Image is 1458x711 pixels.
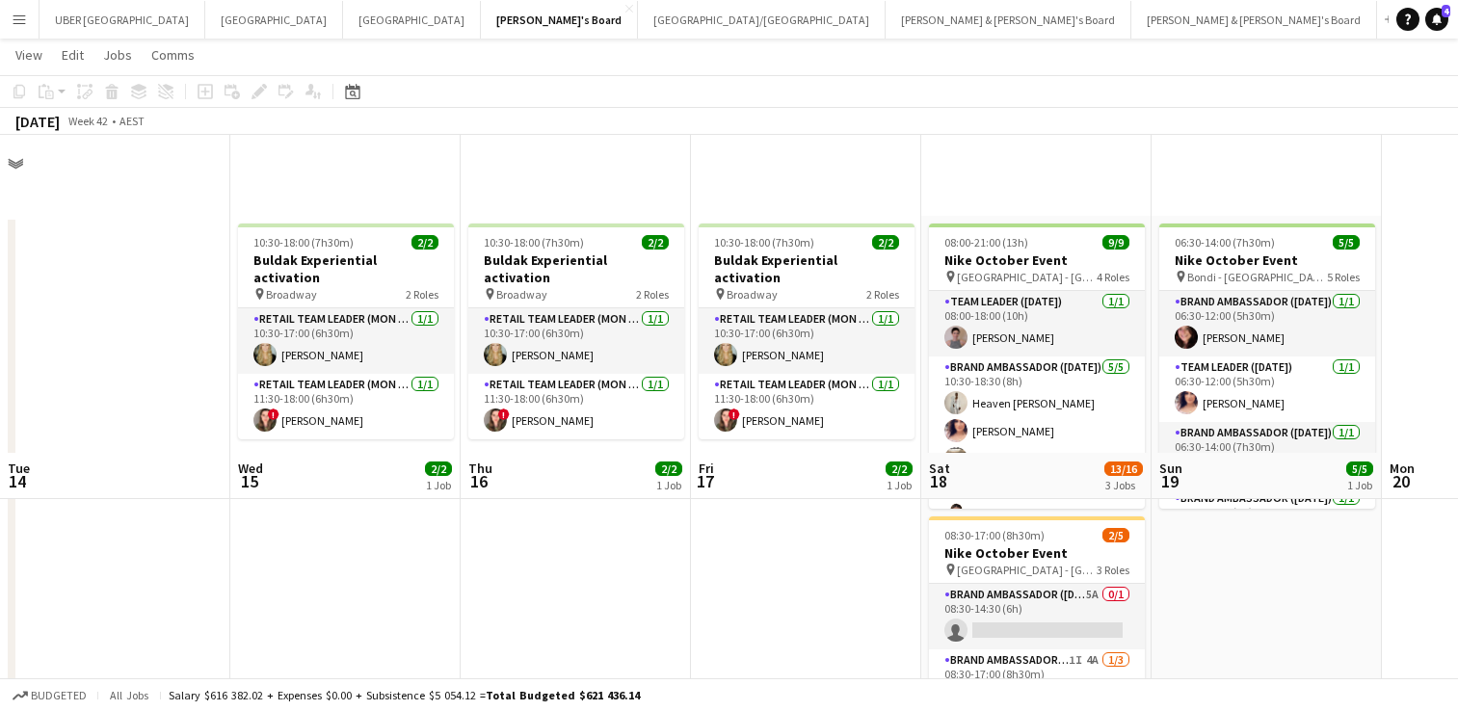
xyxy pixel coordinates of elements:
[238,251,454,286] h3: Buldak Experiential activation
[465,470,492,492] span: 16
[929,544,1145,562] h3: Nike October Event
[268,408,279,420] span: !
[1187,270,1327,284] span: Bondi - [GEOGRAPHIC_DATA]
[468,374,684,439] app-card-role: RETAIL Team Leader (Mon - Fri)1/111:30-18:00 (6h30m)![PERSON_NAME]
[929,224,1145,509] app-job-card: 08:00-21:00 (13h)9/9Nike October Event [GEOGRAPHIC_DATA] - [GEOGRAPHIC_DATA]4 RolesTeam Leader ([...
[636,287,669,302] span: 2 Roles
[1097,563,1129,577] span: 3 Roles
[714,235,814,250] span: 10:30-18:00 (7h30m)
[5,470,30,492] span: 14
[119,114,145,128] div: AEST
[1333,235,1360,250] span: 5/5
[1159,291,1375,356] app-card-role: Brand Ambassador ([DATE])1/106:30-12:00 (5h30m)[PERSON_NAME]
[696,470,714,492] span: 17
[411,235,438,250] span: 2/2
[699,251,915,286] h3: Buldak Experiential activation
[481,1,638,39] button: [PERSON_NAME]'s Board
[642,235,669,250] span: 2/2
[638,1,886,39] button: [GEOGRAPHIC_DATA]/[GEOGRAPHIC_DATA]
[15,112,60,131] div: [DATE]
[484,235,584,250] span: 10:30-18:00 (7h30m)
[425,461,452,476] span: 2/2
[238,224,454,439] app-job-card: 10:30-18:00 (7h30m)2/2Buldak Experiential activation Broadway2 RolesRETAIL Team Leader (Mon - Fri...
[729,408,740,420] span: !
[727,287,778,302] span: Broadway
[486,688,640,702] span: Total Budgeted $621 436.14
[1156,470,1182,492] span: 19
[656,478,681,492] div: 1 Job
[1102,235,1129,250] span: 9/9
[926,470,950,492] span: 18
[1390,460,1415,477] span: Mon
[1387,470,1415,492] span: 20
[699,308,915,374] app-card-role: RETAIL Team Leader (Mon - Fri)1/110:30-17:00 (6h30m)[PERSON_NAME]
[10,685,90,706] button: Budgeted
[944,235,1028,250] span: 08:00-21:00 (13h)
[235,470,263,492] span: 15
[699,224,915,439] app-job-card: 10:30-18:00 (7h30m)2/2Buldak Experiential activation Broadway2 RolesRETAIL Team Leader (Mon - Fri...
[1159,422,1375,487] app-card-role: Brand Ambassador ([DATE])1/106:30-14:00 (7h30m)Heaven [PERSON_NAME]
[498,408,510,420] span: !
[1346,461,1373,476] span: 5/5
[886,461,913,476] span: 2/2
[468,460,492,477] span: Thu
[169,688,640,702] div: Salary $616 382.02 + Expenses $0.00 + Subsistence $5 054.12 =
[1097,270,1129,284] span: 4 Roles
[8,42,50,67] a: View
[699,460,714,477] span: Fri
[1105,478,1142,492] div: 3 Jobs
[1159,251,1375,269] h3: Nike October Event
[64,114,112,128] span: Week 42
[1425,8,1448,31] a: 4
[1159,224,1375,509] app-job-card: 06:30-14:00 (7h30m)5/5Nike October Event Bondi - [GEOGRAPHIC_DATA]5 RolesBrand Ambassador ([DATE]...
[468,308,684,374] app-card-role: RETAIL Team Leader (Mon - Fri)1/110:30-17:00 (6h30m)[PERSON_NAME]
[872,235,899,250] span: 2/2
[929,291,1145,356] app-card-role: Team Leader ([DATE])1/108:00-18:00 (10h)[PERSON_NAME]
[1327,270,1360,284] span: 5 Roles
[144,42,202,67] a: Comms
[929,584,1145,649] app-card-role: Brand Ambassador ([DATE])5A0/108:30-14:30 (6h)
[151,46,195,64] span: Comms
[929,251,1145,269] h3: Nike October Event
[1175,235,1275,250] span: 06:30-14:00 (7h30m)
[266,287,317,302] span: Broadway
[103,46,132,64] span: Jobs
[253,235,354,250] span: 10:30-18:00 (7h30m)
[1131,1,1377,39] button: [PERSON_NAME] & [PERSON_NAME]'s Board
[886,1,1131,39] button: [PERSON_NAME] & [PERSON_NAME]'s Board
[40,1,205,39] button: UBER [GEOGRAPHIC_DATA]
[1104,461,1143,476] span: 13/16
[929,460,950,477] span: Sat
[887,478,912,492] div: 1 Job
[31,689,87,702] span: Budgeted
[944,528,1045,542] span: 08:30-17:00 (8h30m)
[957,563,1097,577] span: [GEOGRAPHIC_DATA] - [GEOGRAPHIC_DATA]
[238,460,263,477] span: Wed
[655,461,682,476] span: 2/2
[8,460,30,477] span: Tue
[1442,5,1450,17] span: 4
[468,224,684,439] app-job-card: 10:30-18:00 (7h30m)2/2Buldak Experiential activation Broadway2 RolesRETAIL Team Leader (Mon - Fri...
[699,374,915,439] app-card-role: RETAIL Team Leader (Mon - Fri)1/111:30-18:00 (6h30m)![PERSON_NAME]
[62,46,84,64] span: Edit
[468,251,684,286] h3: Buldak Experiential activation
[496,287,547,302] span: Broadway
[426,478,451,492] div: 1 Job
[1159,356,1375,422] app-card-role: Team Leader ([DATE])1/106:30-12:00 (5h30m)[PERSON_NAME]
[106,688,152,702] span: All jobs
[54,42,92,67] a: Edit
[406,287,438,302] span: 2 Roles
[238,374,454,439] app-card-role: RETAIL Team Leader (Mon - Fri)1/111:30-18:00 (6h30m)![PERSON_NAME]
[929,356,1145,534] app-card-role: Brand Ambassador ([DATE])5/510:30-18:30 (8h)Heaven [PERSON_NAME][PERSON_NAME][PERSON_NAME][PERSON...
[238,308,454,374] app-card-role: RETAIL Team Leader (Mon - Fri)1/110:30-17:00 (6h30m)[PERSON_NAME]
[343,1,481,39] button: [GEOGRAPHIC_DATA]
[1159,460,1182,477] span: Sun
[95,42,140,67] a: Jobs
[15,46,42,64] span: View
[866,287,899,302] span: 2 Roles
